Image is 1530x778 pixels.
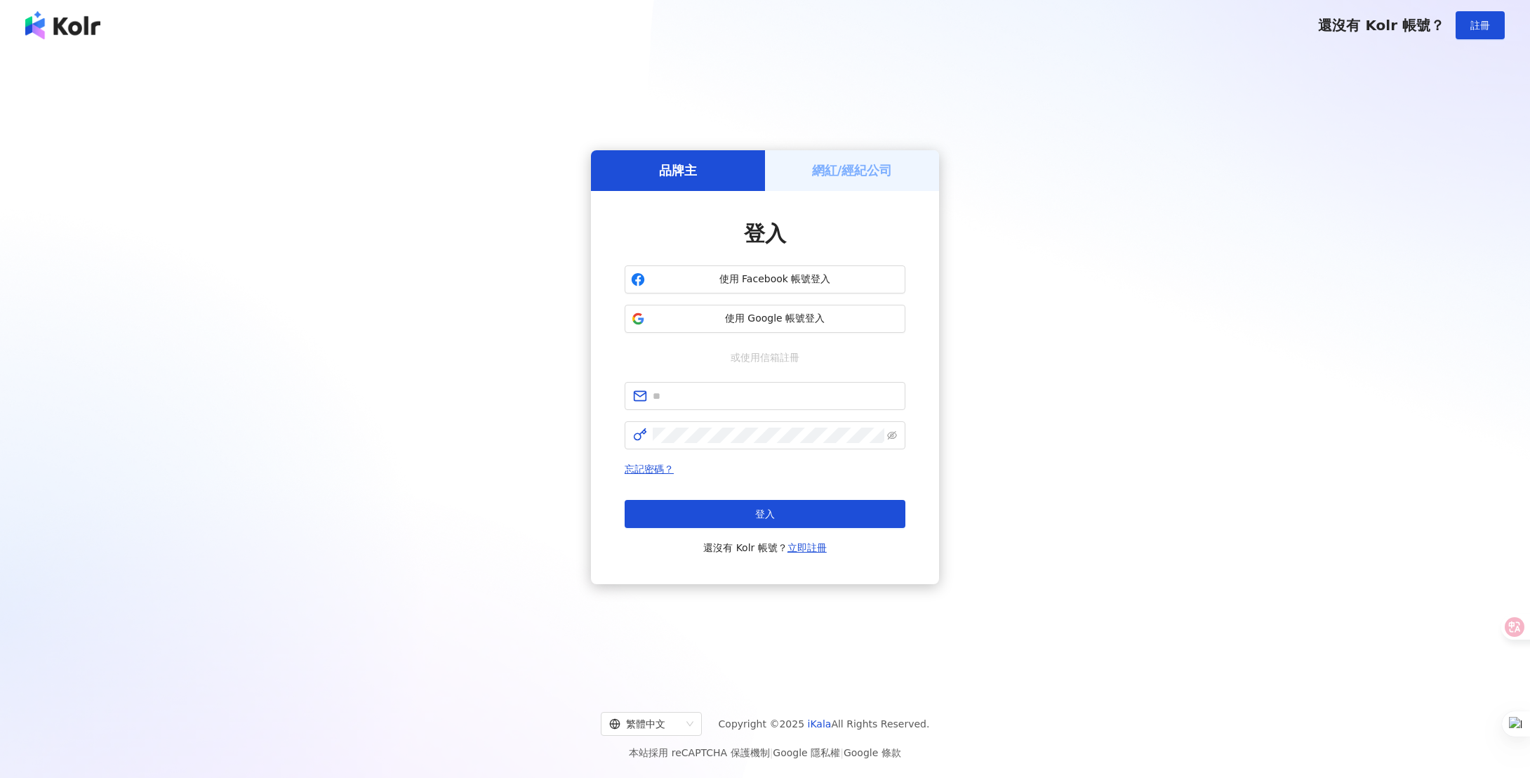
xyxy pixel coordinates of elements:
button: 使用 Google 帳號登入 [625,305,905,333]
button: 登入 [625,500,905,528]
span: 註冊 [1470,20,1490,31]
img: logo [25,11,100,39]
span: 登入 [755,508,775,520]
h5: 網紅/經紀公司 [812,161,893,179]
h5: 品牌主 [659,161,697,179]
button: 註冊 [1456,11,1505,39]
a: 忘記密碼？ [625,463,674,475]
span: Copyright © 2025 All Rights Reserved. [719,716,930,732]
a: Google 隱私權 [773,747,840,758]
span: | [840,747,844,758]
div: 繁體中文 [609,713,681,735]
button: 使用 Facebook 帳號登入 [625,265,905,294]
span: 本站採用 reCAPTCHA 保護機制 [629,744,900,761]
span: | [770,747,773,758]
a: iKala [808,718,832,730]
a: 立即註冊 [787,542,827,553]
span: 或使用信箱註冊 [721,350,809,365]
span: 登入 [744,221,786,246]
span: 使用 Google 帳號登入 [651,312,899,326]
span: 使用 Facebook 帳號登入 [651,272,899,286]
span: eye-invisible [887,430,897,440]
span: 還沒有 Kolr 帳號？ [1318,17,1444,34]
a: Google 條款 [844,747,901,758]
span: 還沒有 Kolr 帳號？ [703,539,827,556]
